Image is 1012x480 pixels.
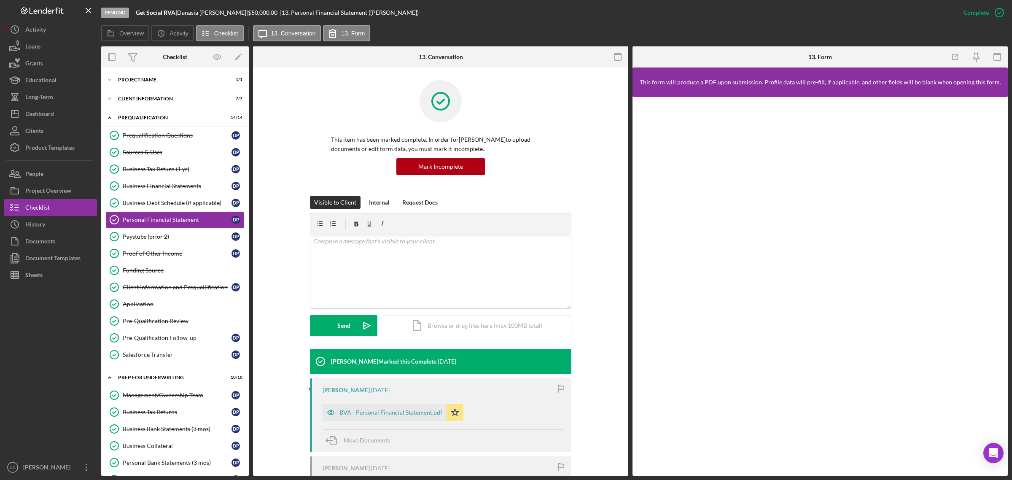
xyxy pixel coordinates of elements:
[123,216,231,223] div: Personal Financial Statement
[105,454,245,471] a: Personal Bank Statements (3 mos)DP
[231,458,240,467] div: D P
[10,465,16,470] text: CC
[123,409,231,415] div: Business Tax Returns
[123,334,231,341] div: Pre-Qualification Follow-up
[105,296,245,313] a: Application
[105,127,245,144] a: Prequalification QuestionsDP
[119,30,144,37] label: Overview
[396,158,485,175] button: Mark Incomplete
[123,200,231,206] div: Business Debt Schedule (if applicable)
[231,391,240,399] div: D P
[105,245,245,262] a: Proof of Other IncomeDP
[808,54,832,60] div: 13. Form
[640,79,1001,86] div: This form will produce a PDF upon submission. Profile data will pre-fill, if applicable, and othe...
[337,315,350,336] div: Send
[231,232,240,241] div: D P
[105,346,245,363] a: Salesforce TransferDP
[105,387,245,404] a: Management/Ownership TeamDP
[323,387,370,394] div: [PERSON_NAME]
[339,409,442,416] div: BVA - Personal Financial Statement.pdf
[310,315,377,336] button: Send
[310,196,361,209] button: Visible to Client
[365,196,394,209] button: Internal
[105,228,245,245] a: Paystubs (prior 2)DP
[227,77,242,82] div: 1 / 1
[105,329,245,346] a: Pre-Qualification Follow-upDP
[253,25,321,41] button: 13. Conversation
[105,262,245,279] a: Funding Source
[105,161,245,178] a: Business Tax Return (1 yr)DP
[105,313,245,329] a: Pre-Qualification Review
[231,216,240,224] div: D P
[231,182,240,190] div: D P
[123,267,244,274] div: Funding Source
[21,459,76,478] div: [PERSON_NAME]
[280,9,419,16] div: | 13. Personal Financial Statement ([PERSON_NAME])
[323,430,398,451] button: Move Documents
[136,9,177,16] div: |
[344,437,390,444] span: Move Documents
[983,443,1004,463] div: Open Intercom Messenger
[418,158,463,175] div: Mark Incomplete
[101,8,129,18] div: Pending
[214,30,238,37] label: Checklist
[248,9,280,16] div: $50,000.00
[123,426,231,432] div: Business Bank Statements (3 mos)
[105,404,245,421] a: Business Tax ReturnsDP
[123,250,231,257] div: Proof of Other Income
[123,132,231,139] div: Prequalification Questions
[438,358,456,365] time: 2025-06-30 16:20
[151,25,194,41] button: Activity
[123,459,231,466] div: Personal Bank Statements (3 mos)
[123,149,231,156] div: Sources & Uses
[118,375,221,380] div: Prep for Underwriting
[371,465,390,472] time: 2025-06-10 14:14
[402,196,438,209] div: Request Docs
[163,54,187,60] div: Checklist
[331,135,550,154] p: This item has been marked complete. In order for [PERSON_NAME] to upload documents or edit form d...
[123,284,231,291] div: Client Information and Prequailification
[231,351,240,359] div: D P
[123,318,244,324] div: Pre-Qualification Review
[118,77,221,82] div: Project Name
[231,283,240,291] div: D P
[170,30,188,37] label: Activity
[371,387,390,394] time: 2025-06-10 14:15
[105,279,245,296] a: Client Information and PrequailificationDP
[231,148,240,156] div: D P
[105,178,245,194] a: Business Financial StatementsDP
[231,249,240,258] div: D P
[118,115,221,120] div: Prequalification
[955,4,1008,21] button: Complete
[271,30,316,37] label: 13. Conversation
[231,334,240,342] div: D P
